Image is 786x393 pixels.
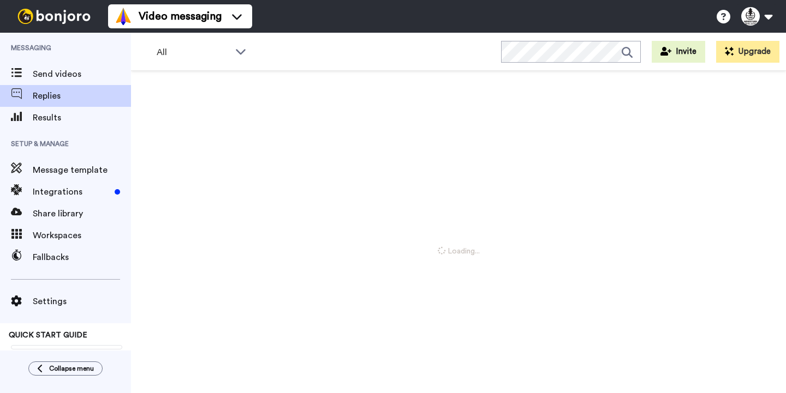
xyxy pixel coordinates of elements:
[115,8,132,25] img: vm-color.svg
[33,164,131,177] span: Message template
[716,41,779,63] button: Upgrade
[652,41,705,63] button: Invite
[33,229,131,242] span: Workspaces
[33,89,131,102] span: Replies
[33,68,131,81] span: Send videos
[33,111,131,124] span: Results
[33,295,131,308] span: Settings
[13,9,95,24] img: bj-logo-header-white.svg
[9,331,87,339] span: QUICK START GUIDE
[28,361,103,376] button: Collapse menu
[33,185,110,198] span: Integrations
[33,207,131,220] span: Share library
[139,9,222,24] span: Video messaging
[49,364,94,373] span: Collapse menu
[438,246,480,257] span: Loading...
[157,46,230,59] span: All
[33,251,131,264] span: Fallbacks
